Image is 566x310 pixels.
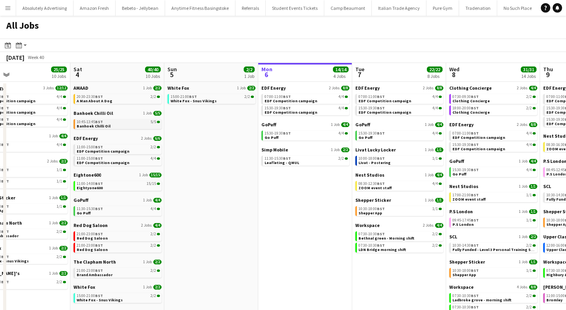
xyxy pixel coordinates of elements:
[449,85,492,91] span: Clothing Concierge
[74,110,162,135] div: Banhoek Chilli Oil1 Job5/510:45-13:45BST5/5Banhoek Chilli Oil
[449,158,537,183] div: GoPuff1 Job4/415:30-19:30BST4/4Go Puff
[151,157,156,161] span: 4/4
[452,105,536,114] a: 18:00-20:00BST2/2Clothing Concierge
[74,135,162,141] a: EDF Energy2 Jobs6/6
[151,207,156,211] span: 4/4
[77,156,160,165] a: 11:00-15:00BST4/4EDF Competition campaign
[77,160,129,165] span: EDF Competition campaign
[517,86,527,90] span: 2 Jobs
[449,158,464,164] span: GoPuff
[77,157,103,161] span: 11:00-15:00
[355,197,443,222] div: Shepper Sticker1 Job1/110:30-18:00BST1/1Shepper App
[425,198,434,203] span: 1 Job
[432,207,438,211] span: 1/1
[74,197,162,203] a: GoPuff1 Job4/4
[153,86,162,90] span: 2/2
[449,122,537,127] a: EDF Energy2 Jobs8/8
[452,167,536,176] a: 15:30-19:30BST4/4Go Puff
[358,157,385,161] span: 10:00-18:00
[358,110,411,115] span: EDF Competition campaign
[265,98,317,103] span: EDF Competition campaign
[1,94,9,99] span: BST
[74,85,162,110] div: AMAAD1 Job2/220:30-23:30BST2/2A Man About A Dog
[49,221,58,225] span: 1 Job
[49,196,58,200] span: 1 Job
[265,156,348,165] a: 11:30-15:30BST2/2Leafleting - QMUL
[452,168,479,172] span: 15:30-19:30
[377,181,385,186] span: BST
[47,159,58,164] span: 2 Jobs
[77,181,160,190] a: 11:00-14:00BST15/15Eightyone600
[338,131,344,135] span: 4/4
[153,136,162,141] span: 6/6
[459,0,497,16] button: Tradenation
[471,131,479,136] span: BST
[355,85,443,91] a: EDF Energy2 Jobs8/8
[452,143,479,147] span: 15:30-19:30
[529,122,537,127] span: 8/8
[358,207,385,211] span: 10:30-18:00
[452,106,479,110] span: 18:00-20:00
[358,106,385,110] span: 15:30-19:30
[358,131,442,140] a: 15:30-19:30BST4/4Go Puff
[329,86,340,90] span: 2 Jobs
[167,85,189,91] span: White Fox
[57,205,62,209] span: 1/1
[74,0,116,16] button: Amazon Fresh
[57,179,62,183] span: 1/1
[358,135,373,140] span: Go Puff
[74,197,88,203] span: GoPuff
[261,122,349,127] a: GoPuff1 Job4/4
[358,182,385,186] span: 08:30-12:30
[355,172,384,178] span: Nest Studios
[526,218,532,222] span: 1/1
[74,222,108,228] span: Red Dog Saloon
[435,86,443,90] span: 8/8
[449,122,537,158] div: EDF Energy2 Jobs8/807:00-11:00BST4/4EDF Competition campaign15:30-19:30BST4/4EDF Competition camp...
[57,95,62,99] span: 4/4
[189,94,197,99] span: BST
[355,172,443,197] div: Nest Studios1 Job4/408:30-12:30BST4/4ZOOM event staff
[139,173,148,177] span: 1 Job
[452,131,479,135] span: 07:00-11:00
[265,106,291,110] span: 15:30-19:30
[59,221,68,225] span: 2/2
[151,145,156,149] span: 2/2
[74,135,162,172] div: EDF Energy2 Jobs6/611:00-15:00BST2/2EDF Competition campaign11:00-15:00BST4/4EDF Competition camp...
[517,122,527,127] span: 2 Jobs
[432,106,438,110] span: 4/4
[77,119,160,128] a: 10:45-13:45BST5/5Banhoek Chilli Oil
[95,181,103,186] span: BST
[151,95,156,99] span: 2/2
[529,86,537,90] span: 4/4
[331,148,340,152] span: 1 Job
[59,196,68,200] span: 1/1
[143,198,152,203] span: 1 Job
[526,143,532,147] span: 4/4
[265,110,317,115] span: EDF Competition campaign
[358,185,392,190] span: ZOOM event staff
[452,197,486,202] span: ZOOM event staff
[355,197,443,203] a: Shepper Sticker1 Job1/1
[449,209,537,234] div: P.S London1 Job1/109:45-17:45BST1/1P.S London
[77,94,160,103] a: 20:30-23:30BST2/2A Man About A Dog
[355,222,443,254] div: Workspace2 Jobs4/407:30-10:30BST2/2Bethnal green - Morning shift07:30-10:30BST2/2LDN Bridge morni...
[153,111,162,116] span: 5/5
[77,120,103,124] span: 10:45-13:45
[74,172,162,178] a: Eightone6001 Job15/15
[449,209,473,214] span: P.S London
[247,86,255,90] span: 2/2
[452,222,474,227] span: P.S London
[355,122,443,147] div: GoPuff1 Job4/415:30-19:30BST4/4Go Puff
[526,131,532,135] span: 4/4
[57,168,62,172] span: 1/1
[358,98,411,103] span: EDF Competition campaign
[452,192,536,201] a: 17:00-21:00BST1/1ZOOM event staff
[74,222,162,228] a: Red Dog Saloon2 Jobs4/4
[358,181,442,190] a: 08:30-12:30BST4/4ZOOM event staff
[153,198,162,203] span: 4/4
[167,85,255,105] div: White Fox1 Job2/215:00-21:00BST2/2White Fox - Snus Vikings
[452,142,536,151] a: 15:30-19:30BST4/4EDF Competition campaign
[171,95,197,99] span: 15:00-21:00
[432,182,438,186] span: 4/4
